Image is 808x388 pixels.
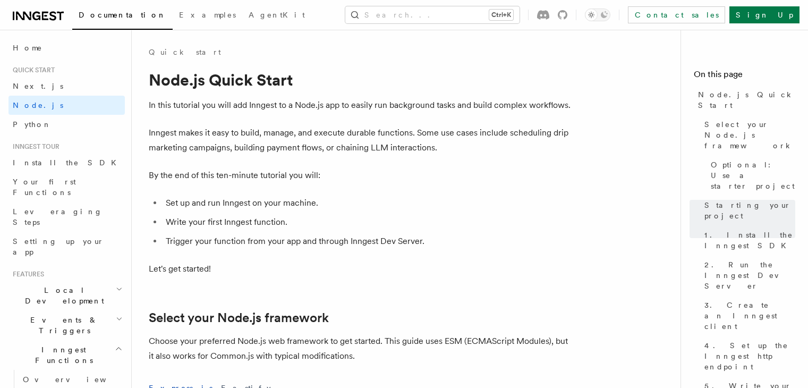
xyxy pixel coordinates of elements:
a: 4. Set up the Inngest http endpoint [700,336,795,376]
a: Select your Node.js framework [149,310,329,325]
button: Local Development [8,281,125,310]
span: Install the SDK [13,158,123,167]
span: Documentation [79,11,166,19]
span: Examples [179,11,236,19]
span: Inngest Functions [8,344,115,366]
span: Select your Node.js framework [704,119,795,151]
a: Contact sales [628,6,725,23]
span: 1. Install the Inngest SDK [704,230,795,251]
a: 1. Install the Inngest SDK [700,225,795,255]
span: Features [8,270,44,279]
span: Home [13,43,42,53]
span: Setting up your app [13,237,104,256]
span: Next.js [13,82,63,90]
span: Leveraging Steps [13,207,103,226]
a: Quick start [149,47,221,57]
span: 3. Create an Inngest client [704,300,795,332]
button: Inngest Functions [8,340,125,370]
li: Trigger your function from your app and through Inngest Dev Server. [163,234,574,249]
span: Starting your project [704,200,795,221]
span: 2. Run the Inngest Dev Server [704,259,795,291]
a: Install the SDK [8,153,125,172]
a: Python [8,115,125,134]
span: 4. Set up the Inngest http endpoint [704,340,795,372]
a: Next.js [8,77,125,96]
a: Node.js [8,96,125,115]
span: Inngest tour [8,142,59,151]
button: Search...Ctrl+K [345,6,520,23]
span: Events & Triggers [8,315,116,336]
li: Set up and run Inngest on your machine. [163,196,574,210]
kbd: Ctrl+K [489,10,513,20]
h1: Node.js Quick Start [149,70,574,89]
p: Let's get started! [149,262,574,276]
p: By the end of this ten-minute tutorial you will: [149,168,574,183]
p: Choose your preferred Node.js web framework to get started. This guide uses ESM (ECMAScript Modul... [149,334,574,364]
span: Python [13,120,52,129]
p: Inngest makes it easy to build, manage, and execute durable functions. Some use cases include sch... [149,125,574,155]
span: AgentKit [249,11,305,19]
a: 3. Create an Inngest client [700,296,795,336]
span: Your first Functions [13,178,76,197]
span: Node.js [13,101,63,109]
a: 2. Run the Inngest Dev Server [700,255,795,296]
span: Optional: Use a starter project [711,159,795,191]
button: Toggle dark mode [585,9,610,21]
a: Node.js Quick Start [694,85,795,115]
a: Sign Up [729,6,800,23]
li: Write your first Inngest function. [163,215,574,230]
a: Leveraging Steps [8,202,125,232]
span: Overview [23,375,132,384]
a: Setting up your app [8,232,125,262]
span: Node.js Quick Start [698,89,795,111]
span: Quick start [8,66,55,74]
a: Your first Functions [8,172,125,202]
a: Starting your project [700,196,795,225]
h4: On this page [694,68,795,85]
span: Local Development [8,285,116,306]
a: Optional: Use a starter project [707,155,795,196]
a: AgentKit [242,3,311,29]
button: Events & Triggers [8,310,125,340]
a: Examples [173,3,242,29]
a: Select your Node.js framework [700,115,795,155]
p: In this tutorial you will add Inngest to a Node.js app to easily run background tasks and build c... [149,98,574,113]
a: Documentation [72,3,173,30]
a: Home [8,38,125,57]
